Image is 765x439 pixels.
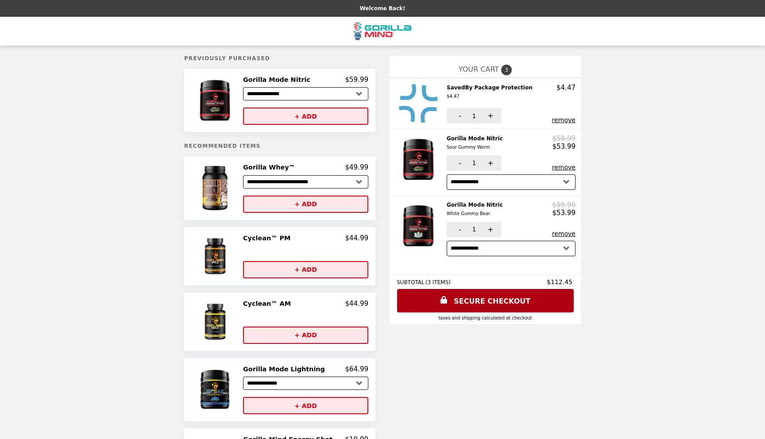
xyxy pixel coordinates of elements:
img: Gorilla Mode Lightning [190,365,242,414]
button: + [477,155,502,171]
select: Select a product variant [243,175,368,189]
h2: Gorilla Mode Nitric [447,201,506,218]
img: Cyclean™ PM [193,234,240,278]
span: ( 3 ITEMS ) [425,279,451,285]
p: $59.99 [345,76,368,84]
button: remove [552,116,576,123]
p: $44.99 [345,234,368,242]
button: + [477,108,502,123]
span: $112.45 [547,278,574,285]
span: 1 [472,226,476,233]
span: 3 [501,65,512,75]
select: Select a subscription option [447,174,576,190]
img: Gorilla Mode Nitric [394,201,445,250]
button: - [447,108,471,123]
p: $49.99 [345,163,368,171]
p: $53.99 [552,142,576,150]
span: 1 [472,112,476,119]
h2: Gorilla Mode Nitric [243,76,314,84]
h2: Cyclean™ PM [243,234,294,242]
div: Taxes and Shipping calculated at checkout [397,316,574,320]
h2: Gorilla Whey™ [243,163,299,171]
button: + [477,222,502,237]
button: + ADD [243,108,368,125]
span: SUBTOTAL [397,279,425,285]
p: Welcome Back! [359,5,405,12]
img: Gorilla Mode Nitric [394,135,445,184]
img: Cyclean™ AM [193,300,240,344]
select: Select a product variant [243,87,368,100]
button: - [447,222,471,237]
h2: Cyclean™ AM [243,300,294,308]
select: Select a subscription option [447,241,576,256]
img: Gorilla Mode Nitric [190,76,242,125]
img: SavedBy Package Protection [398,84,440,123]
p: $59.99 [552,201,576,209]
span: 1 [472,159,476,166]
button: remove [552,230,576,237]
h2: Gorilla Mode Lightning [243,365,328,373]
h2: SavedBy Package Protection [447,84,536,101]
p: $59.99 [552,135,576,142]
button: + ADD [243,397,368,414]
img: Gorilla Whey™ [190,163,242,212]
h2: Gorilla Mode Nitric [447,135,506,152]
span: YOUR CART [459,65,499,73]
div: $4.47 [447,92,533,100]
button: - [447,155,471,171]
div: Sour Gummy Worm [447,143,503,151]
h5: Recommended Items [184,143,375,149]
button: + ADD [243,327,368,344]
a: SECURE CHECKOUT [397,289,574,312]
p: $4.47 [556,84,576,92]
button: remove [552,164,576,171]
p: $64.99 [345,365,368,373]
p: $53.99 [552,209,576,217]
p: $44.99 [345,300,368,308]
button: + ADD [243,261,368,278]
img: Brand Logo [354,22,411,40]
select: Select a product variant [243,377,368,390]
button: + ADD [243,196,368,213]
h5: Previously Purchased [184,55,375,62]
div: White Gummy Bear [447,210,503,218]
